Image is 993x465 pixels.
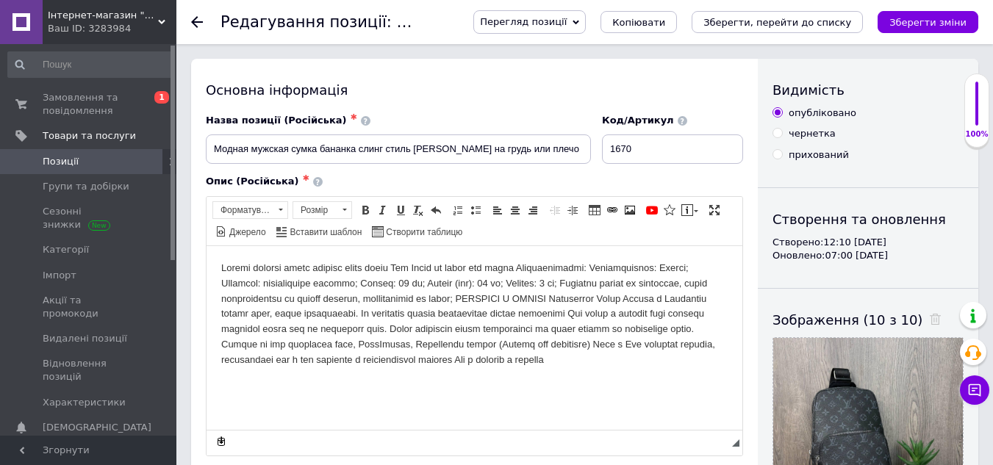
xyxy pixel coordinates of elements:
a: Вставити/видалити нумерований список [450,202,466,218]
span: Опис (Російська) [206,176,299,187]
span: Сезонні знижки [43,205,136,231]
span: ✱ [351,112,357,122]
a: Курсив (Ctrl+I) [375,202,391,218]
span: Характеристики [43,396,126,409]
div: чернетка [789,127,836,140]
span: Імпорт [43,269,76,282]
span: Копіювати [612,17,665,28]
span: Відновлення позицій [43,357,136,383]
div: прихований [789,148,849,162]
span: Потягніть для зміни розмірів [732,439,739,447]
span: Код/Артикул [602,115,674,126]
a: Джерело [213,223,268,239]
a: По лівому краю [490,202,506,218]
span: Форматування [213,202,273,218]
span: Джерело [227,226,266,239]
a: Зробити резервну копію зараз [213,433,229,450]
span: Видалені позиції [43,332,127,345]
i: Зберегти, перейти до списку [703,17,851,28]
a: Форматування [212,201,288,219]
a: Повернути (Ctrl+Z) [428,202,444,218]
div: 100% Якість заповнення [964,73,989,148]
div: Створено: 12:10 [DATE] [772,236,964,249]
button: Копіювати [601,11,677,33]
a: По центру [507,202,523,218]
iframe: Редактор, F35930DA-7D18-4A03-AABB-BF83731F4DD0 [207,246,742,430]
i: Зберегти зміни [889,17,967,28]
div: Повернутися назад [191,16,203,28]
a: Таблиця [587,202,603,218]
input: Наприклад, H&M жіноча сукня зелена 38 розмір вечірня максі з блискітками [206,134,591,164]
span: 1 [154,91,169,104]
a: Зображення [622,202,638,218]
span: Назва позиції (Російська) [206,115,347,126]
span: Інтернет-магазин "Brettani" [48,9,158,22]
a: Жирний (Ctrl+B) [357,202,373,218]
a: Розмір [293,201,352,219]
button: Зберегти зміни [878,11,978,33]
a: Вставити іконку [662,202,678,218]
div: Кiлькiсть символiв [723,435,732,449]
span: Товари та послуги [43,129,136,143]
span: Створити таблицю [384,226,462,239]
a: Максимізувати [706,202,723,218]
input: Пошук [7,51,173,78]
span: Розмір [293,202,337,218]
button: Чат з покупцем [960,375,989,405]
span: Позиції [43,155,79,168]
a: Підкреслений (Ctrl+U) [392,202,409,218]
a: Додати відео з YouTube [644,202,660,218]
a: Вставити повідомлення [679,202,700,218]
span: Категорії [43,243,89,256]
a: Вставити шаблон [274,223,365,239]
span: Замовлення та повідомлення [43,91,136,118]
div: Ваш ID: 3283984 [48,22,176,35]
div: Видимість [772,81,964,99]
span: [DEMOGRAPHIC_DATA] [43,421,151,434]
div: опубліковано [789,107,856,120]
a: Зменшити відступ [547,202,563,218]
span: Групи та добірки [43,180,129,193]
span: Перегляд позиції [480,16,567,27]
span: Вставити шаблон [288,226,362,239]
div: Основна інформація [206,81,743,99]
a: Створити таблицю [370,223,465,239]
div: 100% [965,129,989,140]
span: ✱ [303,173,309,183]
div: Створення та оновлення [772,210,964,228]
a: По правому краю [525,202,541,218]
a: Збільшити відступ [564,202,581,218]
span: Акції та промокоди [43,294,136,320]
a: Вставити/видалити маркований список [467,202,484,218]
div: Оновлено: 07:00 [DATE] [772,249,964,262]
a: Видалити форматування [410,202,426,218]
a: Вставити/Редагувати посилання (Ctrl+L) [604,202,620,218]
button: Зберегти, перейти до списку [692,11,863,33]
div: Зображення (10 з 10) [772,311,964,329]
